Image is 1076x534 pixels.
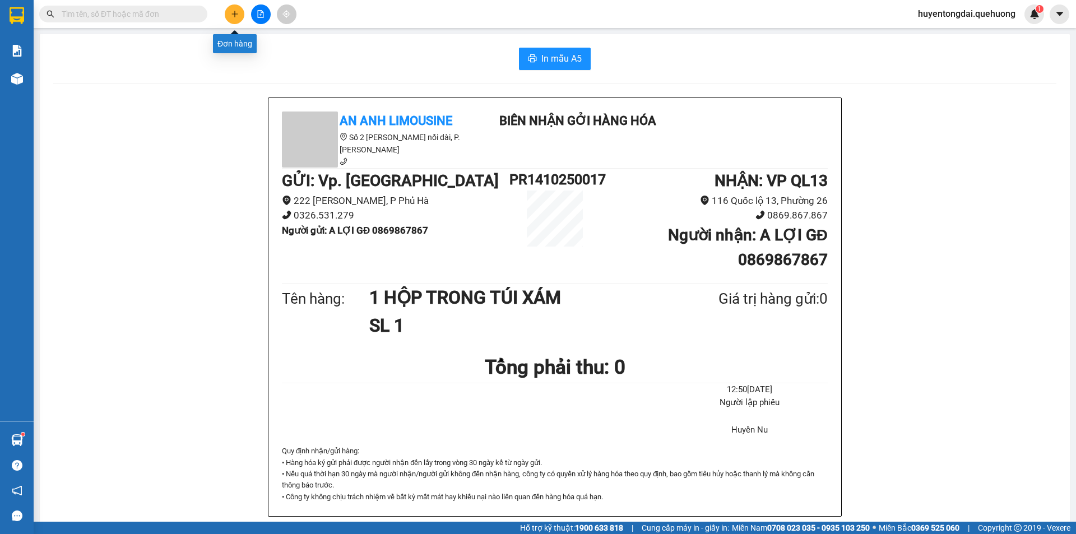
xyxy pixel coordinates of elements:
[632,522,633,534] span: |
[1029,9,1040,19] img: icon-new-feature
[282,468,828,491] p: • Nếu quá thời hạn 30 ngày mà người nhận/người gửi không đến nhận hàng, công ty có quyền xử lý hà...
[528,54,537,64] span: printer
[1055,9,1065,19] span: caret-down
[282,352,828,383] h1: Tổng phải thu: 0
[600,208,828,223] li: 0869.867.867
[575,523,623,532] strong: 1900 633 818
[911,523,959,532] strong: 0369 525 060
[72,16,108,108] b: Biên nhận gởi hàng hóa
[499,114,656,128] b: Biên nhận gởi hàng hóa
[664,287,828,310] div: Giá trị hàng gửi: 0
[231,10,239,18] span: plus
[12,485,22,496] span: notification
[732,522,870,534] span: Miền Nam
[671,424,828,437] li: Huyền Nu
[282,193,509,208] li: 222 [PERSON_NAME], P Phủ Hà
[282,10,290,18] span: aim
[225,4,244,24] button: plus
[21,433,25,436] sup: 1
[282,210,291,220] span: phone
[642,522,729,534] span: Cung cấp máy in - giấy in:
[909,7,1024,21] span: huyentongdai.quehuong
[715,171,828,190] b: NHẬN : VP QL13
[282,445,828,503] div: Quy định nhận/gửi hàng :
[755,210,765,220] span: phone
[369,284,664,312] h1: 1 HỘP TRONG TÚI XÁM
[340,157,347,165] span: phone
[11,45,23,57] img: solution-icon
[520,522,623,534] span: Hỗ trợ kỹ thuật:
[47,10,54,18] span: search
[282,196,291,205] span: environment
[62,8,194,20] input: Tìm tên, số ĐT hoặc mã đơn
[1014,524,1022,532] span: copyright
[282,208,509,223] li: 0326.531.279
[12,460,22,471] span: question-circle
[671,383,828,397] li: 12:50[DATE]
[873,526,876,530] span: ⚪️
[879,522,959,534] span: Miền Bắc
[282,131,484,156] li: Số 2 [PERSON_NAME] nối dài, P. [PERSON_NAME]
[282,287,369,310] div: Tên hàng:
[251,4,271,24] button: file-add
[282,457,828,468] p: • Hàng hóa ký gửi phải được người nhận đến lấy trong vòng 30 ngày kể từ ngày gửi.
[340,114,452,128] b: An Anh Limousine
[541,52,582,66] span: In mẫu A5
[340,133,347,141] span: environment
[968,522,970,534] span: |
[10,7,24,24] img: logo-vxr
[11,434,23,446] img: warehouse-icon
[213,34,257,53] div: Đơn hàng
[282,491,828,503] p: • Công ty không chịu trách nhiệm về bất kỳ mất mát hay khiếu nại nào liên quan đến hàng hóa quá hạn.
[767,523,870,532] strong: 0708 023 035 - 0935 103 250
[509,169,600,191] h1: PR1410250017
[12,510,22,521] span: message
[282,225,428,236] b: Người gửi : A LỢI GĐ 0869867867
[277,4,296,24] button: aim
[700,196,709,205] span: environment
[1037,5,1041,13] span: 1
[11,73,23,85] img: warehouse-icon
[257,10,265,18] span: file-add
[519,48,591,70] button: printerIn mẫu A5
[600,193,828,208] li: 116 Quốc lộ 13, Phường 26
[668,226,828,269] b: Người nhận : A LỢI GĐ 0869867867
[1050,4,1069,24] button: caret-down
[14,72,62,125] b: An Anh Limousine
[282,171,499,190] b: GỬI : Vp. [GEOGRAPHIC_DATA]
[1036,5,1043,13] sup: 1
[671,396,828,410] li: Người lập phiếu
[369,312,664,340] h1: SL 1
